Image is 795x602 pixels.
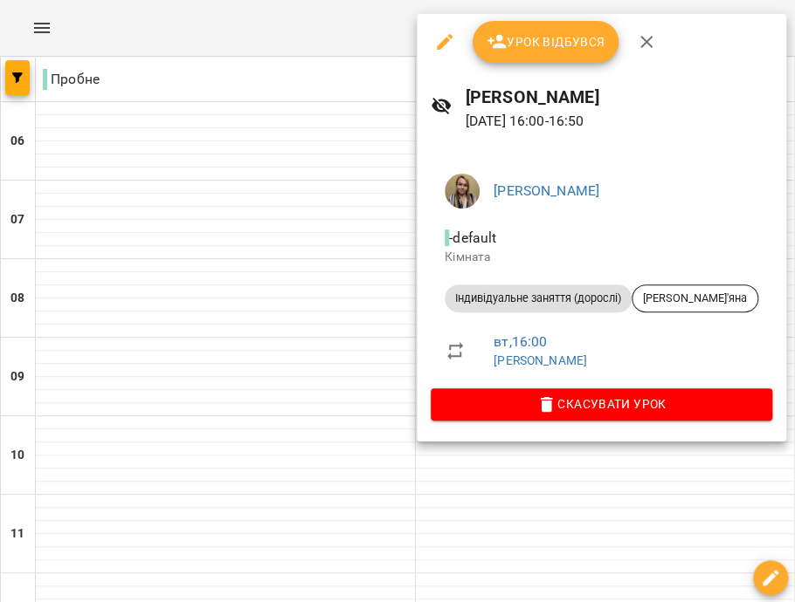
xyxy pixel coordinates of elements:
[445,229,500,246] span: - default
[633,291,757,306] span: [PERSON_NAME]'яна
[494,182,599,199] a: [PERSON_NAME]
[487,31,605,52] span: Урок відбувся
[494,333,547,350] a: вт , 16:00
[445,174,480,209] img: 2de22936d2bd162f862d77ab2f835e33.jpg
[632,284,758,312] div: [PERSON_NAME]'яна
[494,353,587,367] a: [PERSON_NAME]
[466,84,772,111] h6: [PERSON_NAME]
[431,388,772,420] button: Скасувати Урок
[445,291,632,306] span: Індивідуальне заняття (дорослі)
[445,249,758,266] p: Кімната
[473,21,619,63] button: Урок відбувся
[466,111,772,132] p: [DATE] 16:00 - 16:50
[445,393,758,414] span: Скасувати Урок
